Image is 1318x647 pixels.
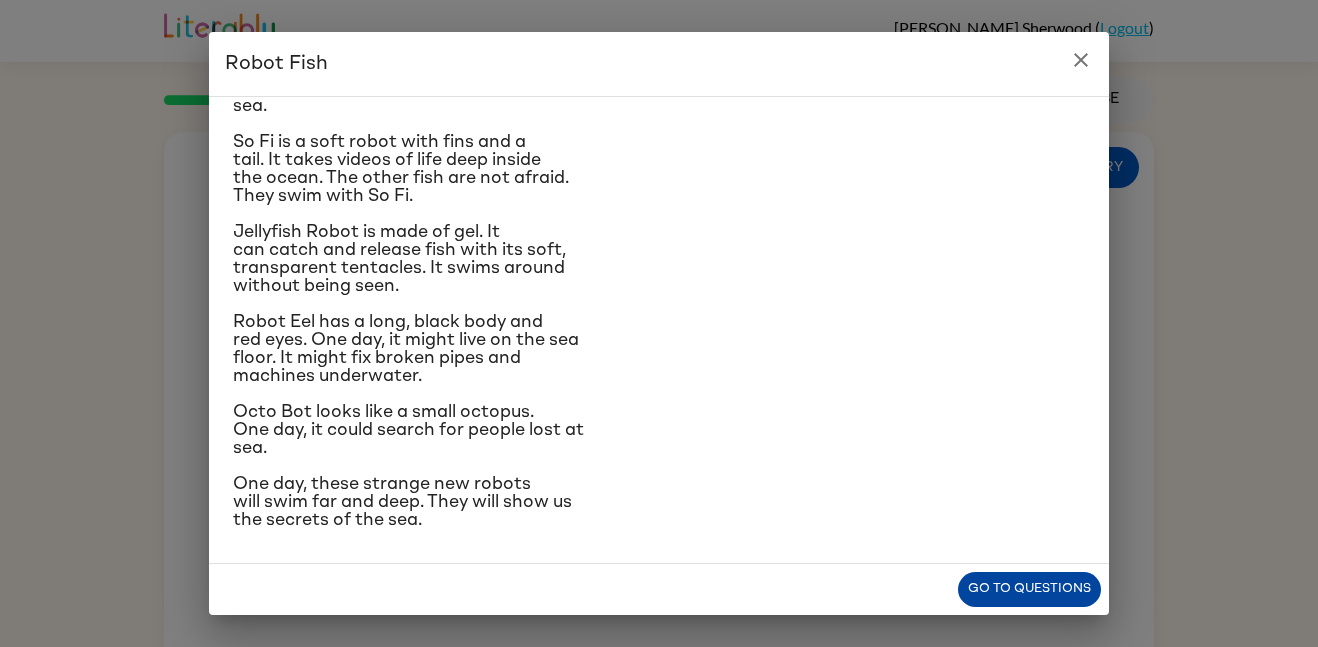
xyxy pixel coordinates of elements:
button: Go to questions [958,572,1101,607]
h2: Robot Fish [209,32,1109,96]
span: Jellyfish Robot is made of gel. It can catch and release fish with its soft, transparent tentacle... [233,223,566,295]
button: close [1061,40,1101,80]
span: So Fi is a soft robot with fins and a tail. It takes videos of life deep inside the ocean. The ot... [233,133,569,205]
span: One day, these strange new robots will swim far and deep. They will show us the secrets of the sea. [233,475,572,529]
span: Robot Eel has a long, black body and red eyes. One day, it might live on the sea floor. It might ... [233,313,579,385]
span: Octo Bot looks like a small octopus. One day, it could search for people lost at sea. [233,403,584,457]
